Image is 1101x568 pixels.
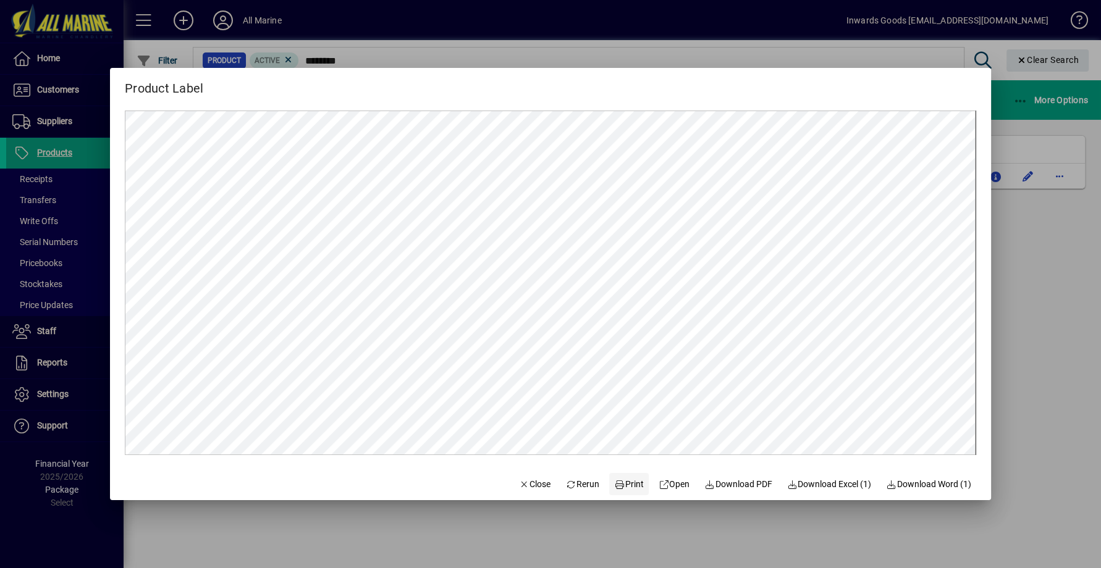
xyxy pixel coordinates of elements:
button: Download Word (1) [881,473,976,495]
h2: Product Label [110,68,218,98]
span: Print [614,478,644,491]
button: Close [514,473,556,495]
span: Rerun [565,478,599,491]
span: Download Excel (1) [787,478,872,491]
button: Print [609,473,649,495]
a: Open [654,473,695,495]
button: Download Excel (1) [782,473,877,495]
span: Download PDF [704,478,772,491]
span: Close [519,478,551,491]
span: Open [659,478,690,491]
span: Download Word (1) [886,478,971,491]
a: Download PDF [699,473,777,495]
